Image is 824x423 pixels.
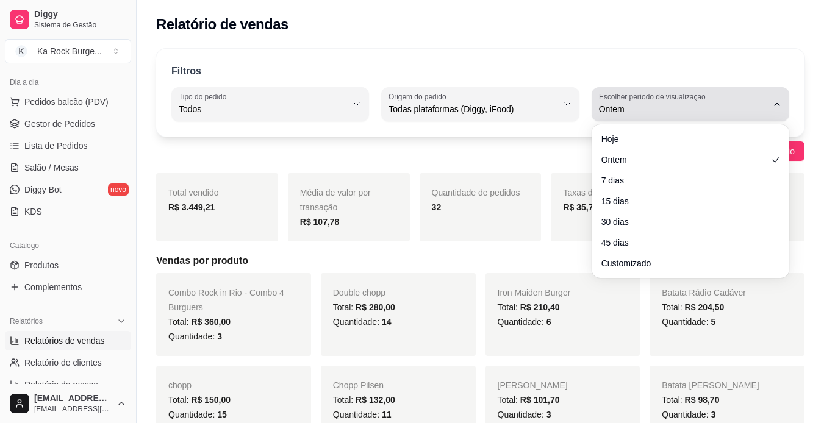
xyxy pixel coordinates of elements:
[300,188,371,212] span: Média de valor por transação
[498,317,551,327] span: Quantidade:
[662,288,746,297] span: Batata Rádio Cadáver
[599,103,767,115] span: Ontem
[546,410,551,419] span: 3
[601,174,767,187] span: 7 dias
[24,96,109,108] span: Pedidos balcão (PDV)
[662,395,719,405] span: Total:
[711,317,715,327] span: 5
[685,395,720,405] span: R$ 98,70
[601,257,767,269] span: Customizado
[333,410,392,419] span: Quantidade:
[5,236,131,255] div: Catálogo
[168,395,231,405] span: Total:
[24,140,88,152] span: Lista de Pedidos
[601,236,767,249] span: 45 dias
[711,410,715,419] span: 3
[601,216,767,228] span: 30 dias
[168,288,284,312] span: Combo Rock in Rio - Combo 4 Burguers
[382,410,392,419] span: 11
[498,395,560,405] span: Total:
[356,395,395,405] span: R$ 132,00
[179,91,231,102] label: Tipo do pedido
[24,281,82,293] span: Complementos
[546,317,551,327] span: 6
[5,39,131,63] button: Select a team
[168,202,215,212] strong: R$ 3.449,21
[498,302,560,312] span: Total:
[563,188,628,197] span: Taxas de entrega
[389,103,557,115] span: Todas plataformas (Diggy, iFood)
[333,302,395,312] span: Total:
[389,91,450,102] label: Origem do pedido
[356,302,395,312] span: R$ 280,00
[498,380,568,390] span: [PERSON_NAME]
[37,45,102,57] div: Ka Rock Burge ...
[563,202,598,212] strong: R$ 35,78
[601,154,767,166] span: Ontem
[599,91,709,102] label: Escolher período de visualização
[662,302,724,312] span: Total:
[24,162,79,174] span: Salão / Mesas
[168,332,222,341] span: Quantidade:
[191,395,231,405] span: R$ 150,00
[333,395,395,405] span: Total:
[168,188,219,197] span: Total vendido
[498,288,571,297] span: Iron Maiden Burger
[179,103,347,115] span: Todos
[498,410,551,419] span: Quantidade:
[662,317,715,327] span: Quantidade:
[217,332,222,341] span: 3
[217,410,227,419] span: 15
[191,317,231,327] span: R$ 360,00
[34,9,126,20] span: Diggy
[34,404,112,414] span: [EMAIL_ADDRESS][DOMAIN_NAME]
[520,302,560,312] span: R$ 210,40
[24,259,59,271] span: Produtos
[156,15,288,34] h2: Relatório de vendas
[10,316,43,326] span: Relatórios
[24,205,42,218] span: KDS
[662,410,715,419] span: Quantidade:
[24,379,98,391] span: Relatório de mesas
[601,195,767,207] span: 15 dias
[5,73,131,92] div: Dia a dia
[24,118,95,130] span: Gestor de Pedidos
[24,335,105,347] span: Relatórios de vendas
[662,380,759,390] span: Batata [PERSON_NAME]
[168,317,231,327] span: Total:
[520,395,560,405] span: R$ 101,70
[382,317,392,327] span: 14
[432,202,442,212] strong: 32
[333,288,385,297] span: Double chopp
[24,357,102,369] span: Relatório de clientes
[432,188,520,197] span: Quantidade de pedidos
[15,45,27,57] span: K
[168,410,227,419] span: Quantidade:
[168,380,192,390] span: chopp
[333,317,392,327] span: Quantidade:
[601,133,767,145] span: Hoje
[300,217,340,227] strong: R$ 107,78
[171,64,201,79] p: Filtros
[34,20,126,30] span: Sistema de Gestão
[685,302,725,312] span: R$ 204,50
[156,254,804,268] h5: Vendas por produto
[24,183,62,196] span: Diggy Bot
[34,393,112,404] span: [EMAIL_ADDRESS][DOMAIN_NAME]
[333,380,384,390] span: Chopp Pilsen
